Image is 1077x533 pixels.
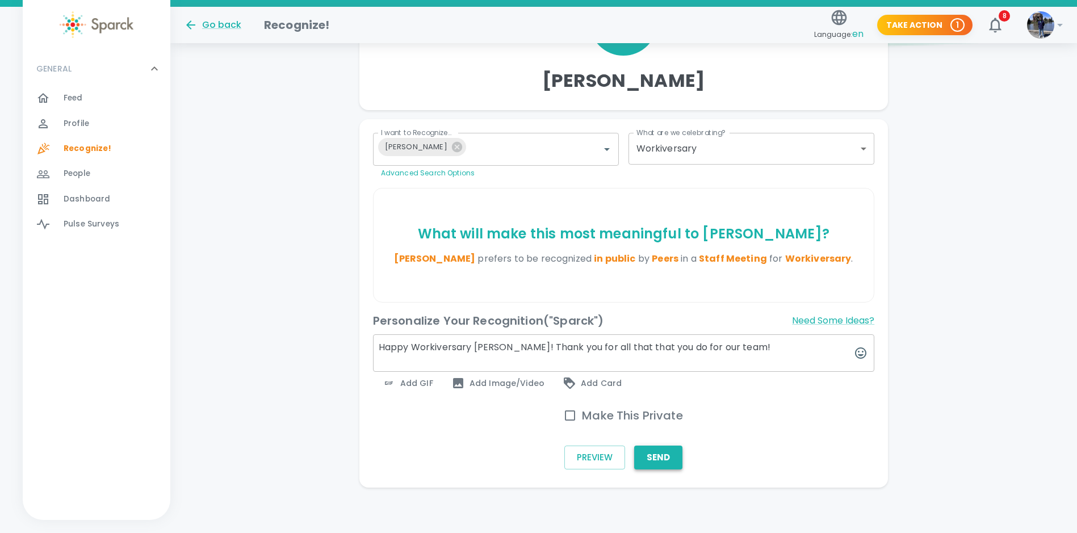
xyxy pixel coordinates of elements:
button: Open [599,141,615,157]
span: 8 [999,10,1010,22]
button: Send [634,446,682,469]
h6: Make This Private [582,406,683,425]
p: What will make this most meaningful to [PERSON_NAME] ? [378,225,870,243]
button: Preview [564,446,625,469]
span: Peers [652,252,678,265]
button: Need Some Ideas? [792,312,874,330]
a: Pulse Surveys [23,212,170,237]
a: Profile [23,111,170,136]
div: Workiversary [636,142,857,155]
button: 8 [982,11,1009,39]
button: Go back [184,18,241,32]
h6: Personalize Your Recognition ("Sparck") [373,312,604,330]
span: People [64,168,90,179]
span: in public [594,252,635,265]
div: [PERSON_NAME] [378,138,466,156]
textarea: Happy Workiversary [PERSON_NAME]! Thank you for all that that you do for our team! [373,334,875,372]
span: Feed [64,93,83,104]
a: Recognize! [23,136,170,161]
a: Sparck logo [23,11,170,38]
button: Language:en [810,5,868,45]
img: Sparck logo [60,11,133,38]
h4: [PERSON_NAME] [542,69,705,92]
p: GENERAL [36,63,72,74]
a: Feed [23,86,170,111]
p: . [378,252,870,266]
span: [PERSON_NAME] [394,252,475,265]
span: Pulse Surveys [64,219,119,230]
span: Add GIF [382,376,433,390]
div: GENERAL [23,52,170,86]
span: prefers to be recognized for [477,252,851,265]
span: by [636,252,678,265]
a: People [23,161,170,186]
label: I want to Recognize... [381,128,452,137]
div: GENERAL [23,86,170,241]
p: 1 [956,19,959,31]
span: en [852,27,864,40]
span: Dashboard [64,194,110,205]
span: Profile [64,118,89,129]
h1: Recognize! [264,16,330,34]
a: Dashboard [23,187,170,212]
span: [PERSON_NAME] [378,140,454,153]
span: in a [678,252,767,265]
span: Workiversary [785,252,852,265]
button: Take Action 1 [877,15,973,36]
img: Picture of Wasi [1027,11,1054,39]
span: Add Image/Video [451,376,544,390]
label: What are we celebrating? [636,128,726,137]
span: Language: [814,27,864,42]
span: Add Card [563,376,622,390]
span: Recognize! [64,143,112,154]
a: Advanced Search Options [381,168,475,178]
span: Staff Meeting [699,252,767,265]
